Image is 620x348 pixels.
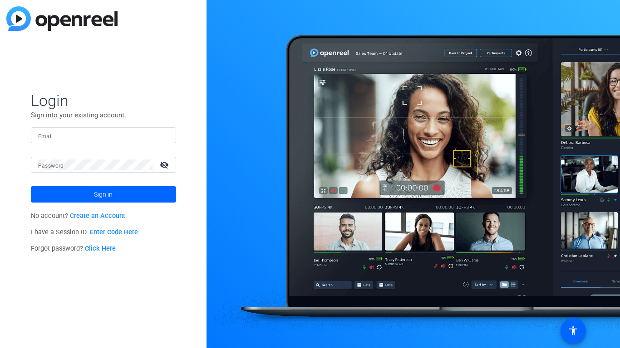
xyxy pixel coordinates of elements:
[94,183,113,206] span: Sign in
[6,6,118,31] img: blue-gradient.svg
[38,133,53,140] mat-label: Email
[70,212,125,220] a: Create an Account
[85,245,116,252] a: Click Here
[568,325,579,336] mat-icon: accessibility
[38,130,169,141] input: Enter Email Address
[31,245,116,252] span: Forgot password?
[31,91,176,110] span: Login
[31,110,176,120] p: Sign into your existing account.
[38,163,64,169] mat-label: Password
[31,186,176,203] button: Sign in
[31,228,138,236] span: I have a Session ID.
[31,212,126,220] span: No account?
[90,228,138,236] a: Enter Code Here
[154,158,176,171] mat-icon: visibility_off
